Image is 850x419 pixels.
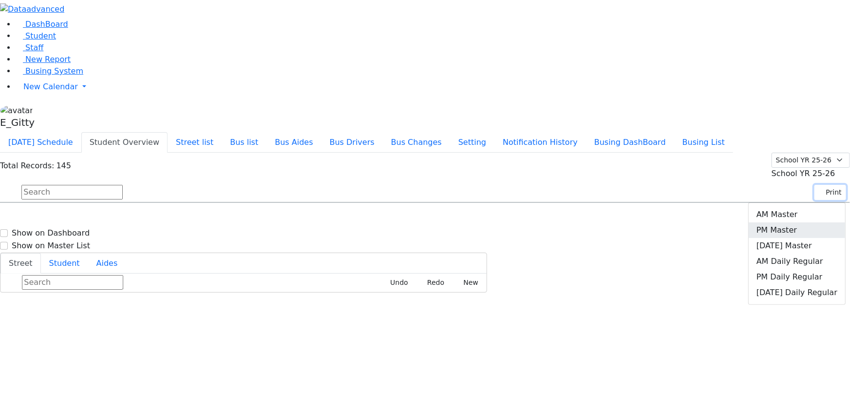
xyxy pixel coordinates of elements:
[23,82,78,91] span: New Calendar
[16,55,71,64] a: New Report
[379,275,413,290] button: Undo
[12,227,90,239] label: Show on Dashboard
[749,254,845,269] a: AM Daily Regular
[41,253,88,274] button: Student
[0,274,487,292] div: Street
[749,238,845,254] a: [DATE] Master
[772,169,835,178] span: School YR 25-26
[12,240,90,252] label: Show on Master List
[16,31,56,40] a: Student
[749,207,845,222] a: AM Master
[0,253,41,274] button: Street
[383,132,450,153] button: Bus Changes
[25,55,71,64] span: New Report
[749,222,845,238] a: PM Master
[168,132,222,153] button: Street list
[22,275,123,290] input: Search
[88,253,126,274] button: Aides
[16,77,850,97] a: New Calendar
[772,153,850,168] select: Default select example
[674,132,733,153] button: Busing List
[16,20,68,29] a: DashBoard
[266,132,321,153] button: Bus Aides
[16,43,43,52] a: Staff
[25,20,68,29] span: DashBoard
[749,269,845,285] a: PM Daily Regular
[56,161,71,170] span: 145
[21,185,123,200] input: Search
[814,185,846,200] button: Print
[586,132,674,153] button: Busing DashBoard
[453,275,483,290] button: New
[81,132,168,153] button: Student Overview
[25,43,43,52] span: Staff
[749,285,845,300] a: [DATE] Daily Regular
[25,31,56,40] span: Student
[222,132,266,153] button: Bus list
[494,132,586,153] button: Notification History
[321,132,383,153] button: Bus Drivers
[16,66,83,76] a: Busing System
[748,202,846,305] div: Print
[450,132,494,153] button: Setting
[416,275,449,290] button: Redo
[25,66,83,76] span: Busing System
